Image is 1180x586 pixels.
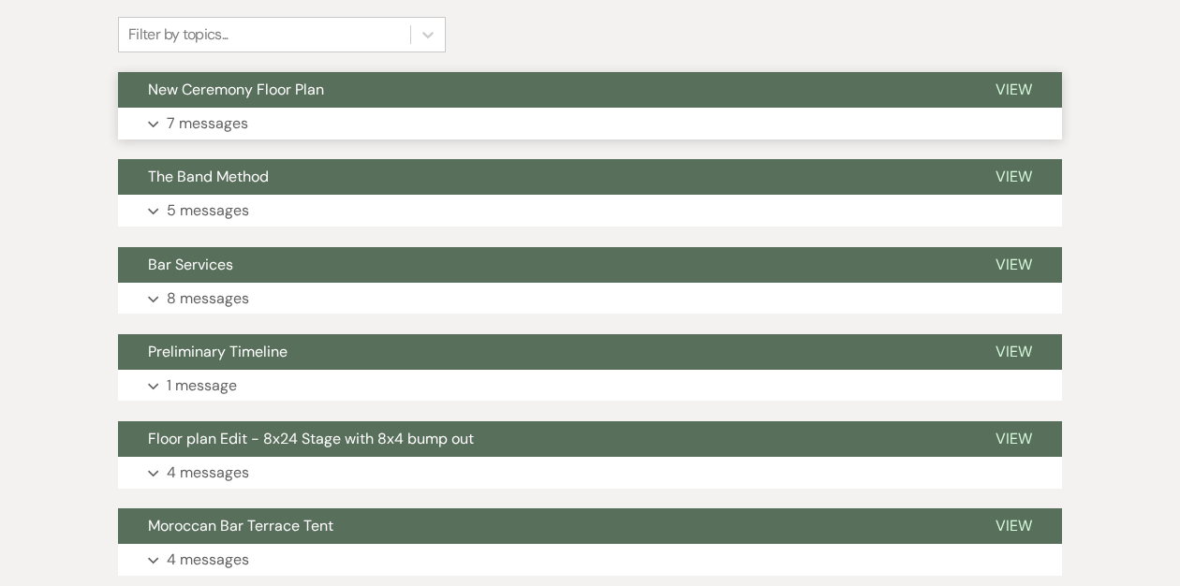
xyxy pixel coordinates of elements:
p: 1 message [167,374,237,398]
button: 4 messages [118,457,1062,489]
p: 7 messages [167,111,248,136]
button: Moroccan Bar Terrace Tent [118,508,966,544]
p: 4 messages [167,548,249,572]
button: 7 messages [118,108,1062,139]
span: Preliminary Timeline [148,342,288,361]
button: The Band Method [118,159,966,195]
button: 4 messages [118,544,1062,576]
span: The Band Method [148,167,269,186]
span: View [996,167,1032,186]
span: Moroccan Bar Terrace Tent [148,516,333,535]
button: 8 messages [118,283,1062,315]
span: Floor plan Edit - 8x24 Stage with 8x4 bump out [148,429,474,448]
span: View [996,429,1032,448]
button: View [966,508,1062,544]
span: View [996,342,1032,361]
button: 1 message [118,370,1062,402]
button: New Ceremony Floor Plan [118,72,966,108]
button: View [966,421,1062,457]
span: View [996,516,1032,535]
button: Bar Services [118,247,966,283]
p: 5 messages [167,198,249,223]
button: Preliminary Timeline [118,334,966,370]
button: View [966,334,1062,370]
p: 4 messages [167,461,249,485]
div: Filter by topics... [128,23,229,46]
button: 5 messages [118,195,1062,227]
button: View [966,159,1062,195]
button: Floor plan Edit - 8x24 Stage with 8x4 bump out [118,421,966,457]
span: View [996,80,1032,99]
button: View [966,247,1062,283]
span: Bar Services [148,255,233,274]
span: New Ceremony Floor Plan [148,80,324,99]
span: View [996,255,1032,274]
button: View [966,72,1062,108]
p: 8 messages [167,286,249,311]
